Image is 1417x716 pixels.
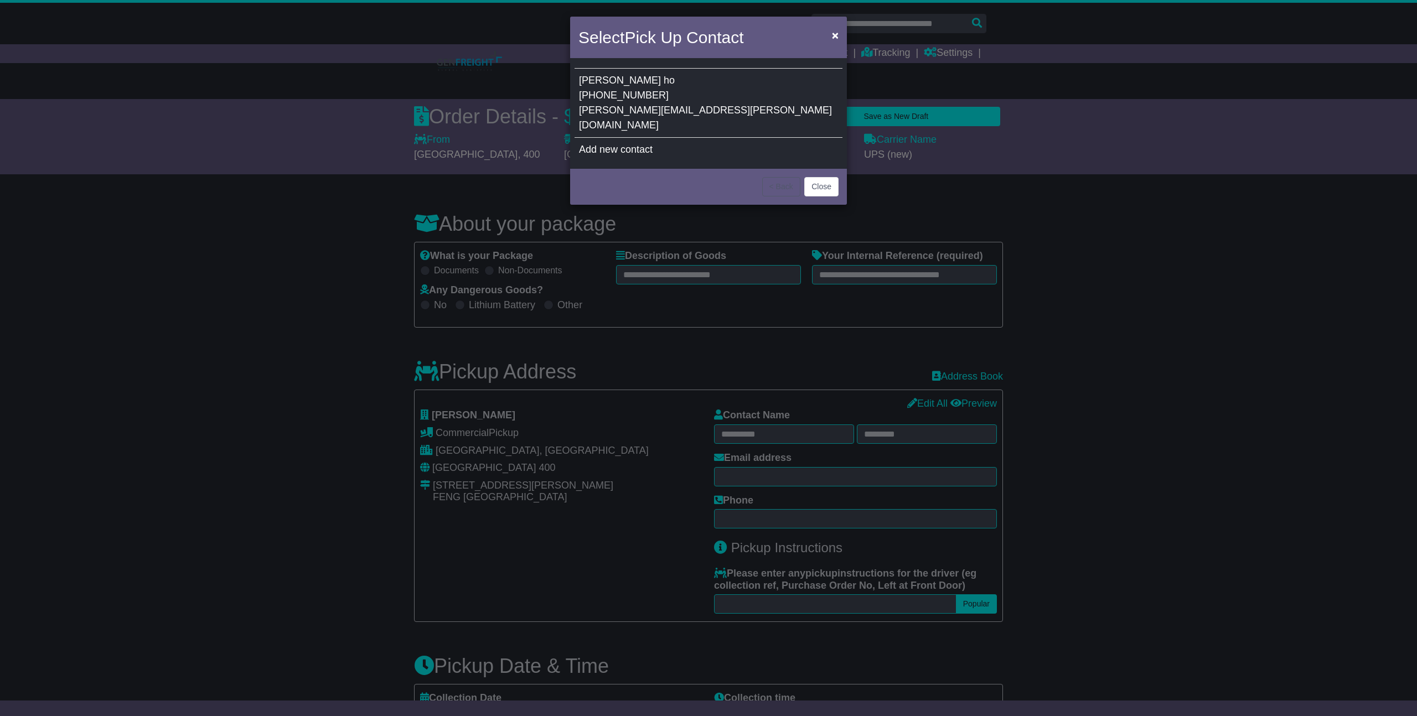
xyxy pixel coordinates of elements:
span: Contact [686,28,743,46]
span: [PERSON_NAME][EMAIL_ADDRESS][PERSON_NAME][DOMAIN_NAME] [579,105,832,131]
button: < Back [762,177,800,196]
span: ho [664,75,675,86]
span: [PHONE_NUMBER] [579,90,669,101]
span: × [832,29,839,41]
span: [PERSON_NAME] [579,75,661,86]
button: Close [804,177,839,196]
h4: Select [578,25,743,50]
span: Add new contact [579,144,653,155]
span: Pick Up [624,28,681,46]
button: Close [826,24,844,46]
